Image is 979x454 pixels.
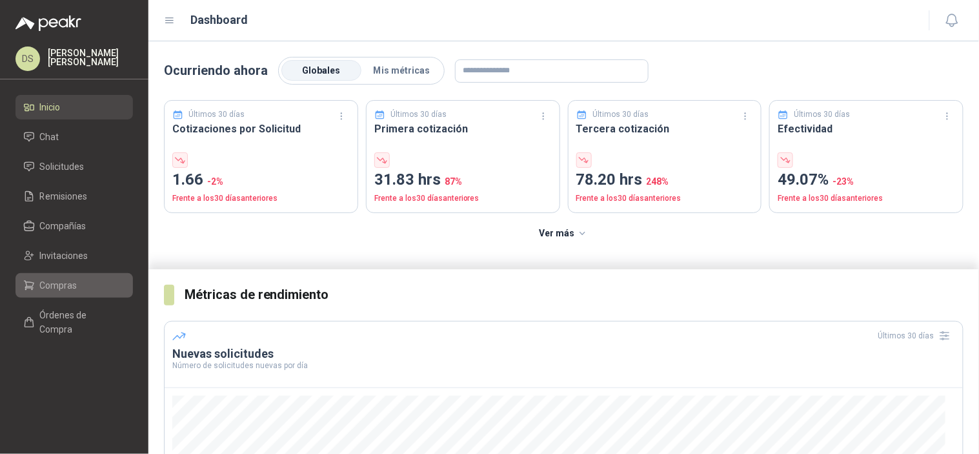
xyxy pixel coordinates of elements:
div: DS [15,46,40,71]
a: Chat [15,125,133,149]
h3: Efectividad [778,121,955,137]
span: Mis métricas [373,65,430,76]
h1: Dashboard [191,11,248,29]
a: Remisiones [15,184,133,209]
p: [PERSON_NAME] [PERSON_NAME] [48,48,133,67]
p: Número de solicitudes nuevas por día [172,362,955,369]
span: -2 % [207,176,223,187]
span: Inicio [40,100,61,114]
span: 248 % [647,176,669,187]
p: 78.20 hrs [576,168,754,192]
span: Compras [40,278,77,293]
p: Frente a los 30 días anteriores [374,192,552,205]
div: Últimos 30 días [878,325,955,346]
h3: Métricas de rendimiento [185,285,964,305]
h3: Primera cotización [374,121,552,137]
a: Invitaciones [15,243,133,268]
p: Frente a los 30 días anteriores [172,192,350,205]
p: 1.66 [172,168,350,192]
span: Invitaciones [40,249,88,263]
a: Solicitudes [15,154,133,179]
span: Chat [40,130,59,144]
h3: Cotizaciones por Solicitud [172,121,350,137]
p: 31.83 hrs [374,168,552,192]
h3: Nuevas solicitudes [172,346,955,362]
h3: Tercera cotización [576,121,754,137]
span: Globales [303,65,341,76]
p: Últimos 30 días [592,108,649,121]
a: Compras [15,273,133,298]
span: Compañías [40,219,86,233]
span: Solicitudes [40,160,85,174]
p: Frente a los 30 días anteriores [576,192,754,205]
button: Ver más [532,221,596,247]
a: Compañías [15,214,133,238]
p: Frente a los 30 días anteriores [778,192,955,205]
a: Órdenes de Compra [15,303,133,342]
p: Ocurriendo ahora [164,61,268,81]
span: 87 % [445,176,462,187]
p: Últimos 30 días [794,108,851,121]
img: Logo peakr [15,15,81,31]
p: 49.07% [778,168,955,192]
p: Últimos 30 días [390,108,447,121]
span: Órdenes de Compra [40,308,121,336]
span: Remisiones [40,189,88,203]
span: -23 % [833,176,854,187]
p: Últimos 30 días [189,108,245,121]
a: Inicio [15,95,133,119]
